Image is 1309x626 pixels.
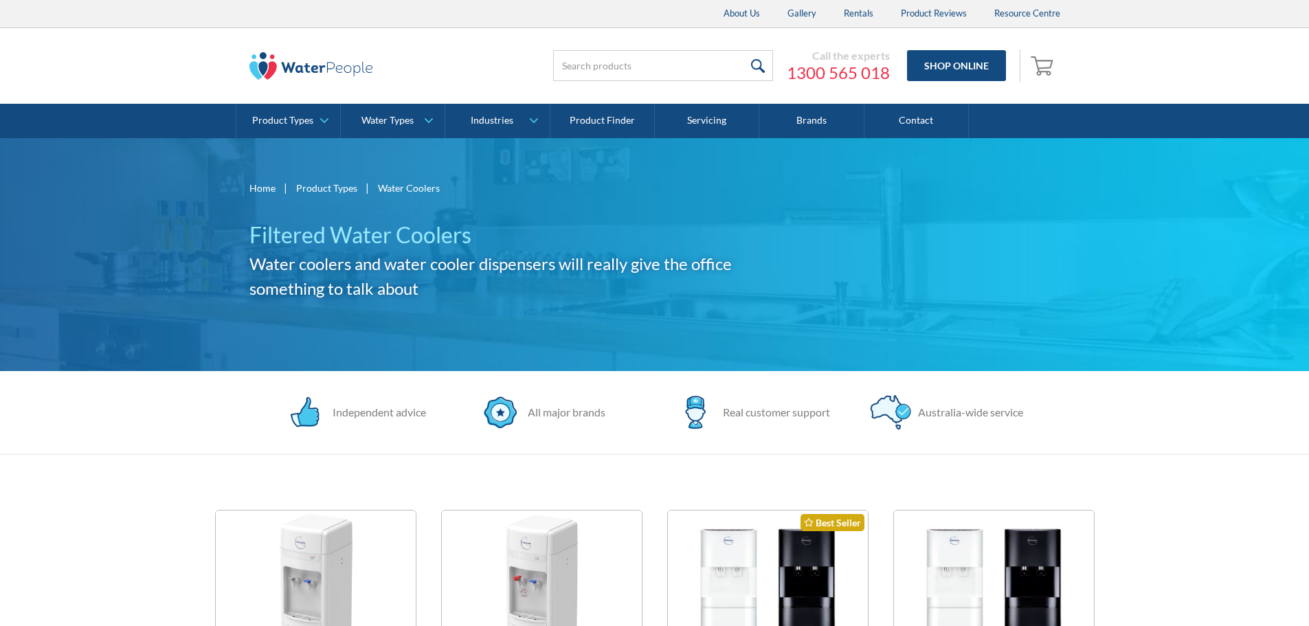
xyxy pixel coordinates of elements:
[553,50,773,81] input: Search products
[296,181,357,195] a: Product Types
[655,104,759,138] a: Servicing
[787,49,890,63] div: Call the experts
[471,115,513,126] div: Industries
[249,251,777,301] h2: Water coolers and water cooler dispensers will really give the office something to talk about
[249,181,276,195] a: Home
[361,115,414,126] div: Water Types
[801,514,864,531] div: Best Seller
[282,179,289,196] div: |
[911,404,1023,421] div: Australia-wide service
[787,63,890,83] a: 1300 565 018
[378,181,440,195] div: Water Coolers
[521,404,605,421] div: All major brands
[1027,49,1060,82] a: Open cart
[759,104,864,138] a: Brands
[364,179,371,196] div: |
[249,219,777,251] h1: Filtered Water Coolers
[907,50,1006,81] a: Shop Online
[341,104,445,138] a: Water Types
[252,115,313,126] div: Product Types
[249,52,373,80] img: The Water People
[864,104,969,138] a: Contact
[550,104,655,138] a: Product Finder
[326,404,426,421] div: Independent advice
[716,404,830,421] div: Real customer support
[1031,54,1057,76] img: shopping cart
[236,104,340,138] a: Product Types
[445,104,549,138] a: Industries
